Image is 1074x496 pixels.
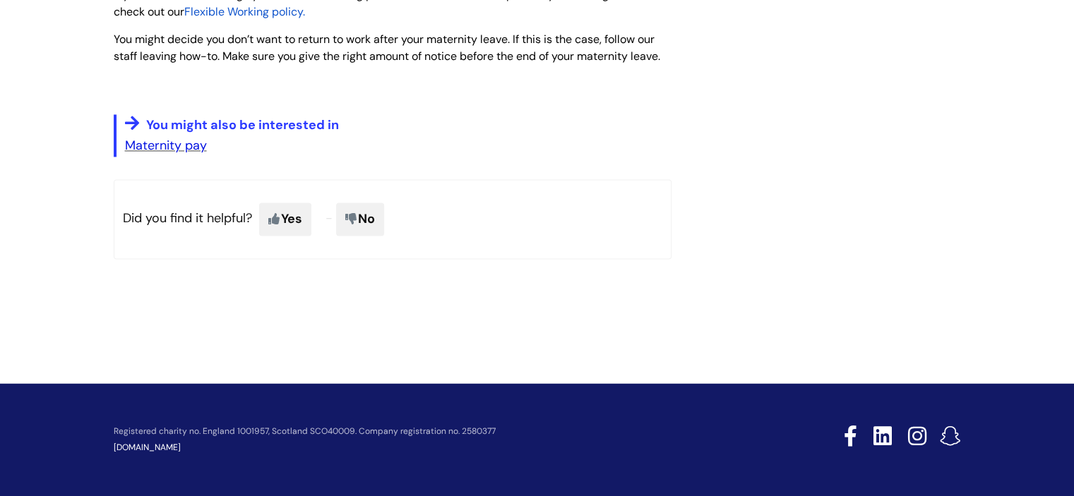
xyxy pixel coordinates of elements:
p: Did you find it helpful? [114,179,672,258]
p: Registered charity no. England 1001957, Scotland SCO40009. Company registration no. 2580377 [114,427,744,436]
span: You might also be interested in [146,116,339,133]
span: No [336,202,384,235]
span: Yes [259,202,311,235]
a: Flexible Working policy. [184,3,305,20]
a: [DOMAIN_NAME] [114,442,181,453]
a: Maternity pay [125,137,207,154]
span: Flexible Working policy. [184,4,305,19]
span: You might decide you don’t want to return to work after your maternity leave. If this is the case... [114,32,660,64]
